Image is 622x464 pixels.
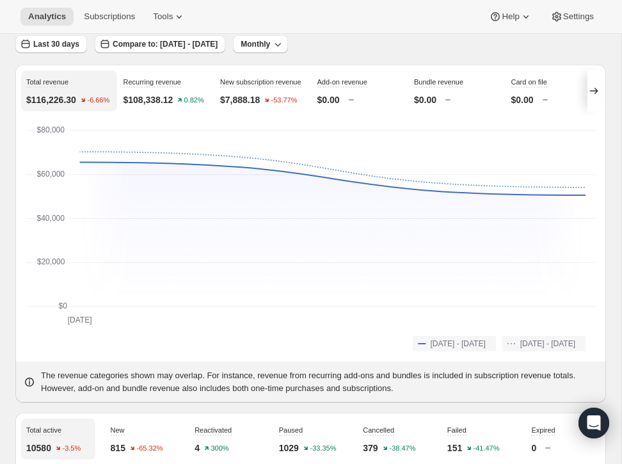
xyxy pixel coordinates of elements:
span: Compare to: [DATE] - [DATE] [113,39,218,49]
text: -6.66% [87,97,109,104]
p: $0.00 [317,93,340,106]
p: 0 [531,442,536,454]
span: Settings [563,12,594,22]
p: $108,338.12 [124,93,173,106]
span: [DATE] - [DATE] [431,339,486,349]
span: New [111,426,125,434]
p: $0.00 [511,93,534,106]
button: Analytics [20,8,74,26]
text: -65.32% [136,445,163,452]
text: $20,000 [37,257,65,266]
span: Bundle revenue [414,78,463,86]
span: Tools [153,12,173,22]
button: Tools [145,8,193,26]
button: Settings [543,8,602,26]
span: Reactivated [195,426,232,434]
span: Card on file [511,78,547,86]
text: $60,000 [37,170,65,179]
p: 10580 [26,442,51,454]
span: Monthly [241,39,270,49]
span: Analytics [28,12,66,22]
text: -3.5% [62,445,81,452]
p: 815 [111,442,125,454]
p: $0.00 [414,93,436,106]
span: Failed [447,426,466,434]
text: -33.35% [310,445,336,452]
text: $80,000 [37,125,65,134]
span: New subscription revenue [220,78,301,86]
text: $40,000 [37,214,65,223]
span: Recurring revenue [124,78,182,86]
p: 4 [195,442,200,454]
span: Paused [279,426,303,434]
p: 379 [363,442,378,454]
button: [DATE] - [DATE] [502,336,586,351]
span: Cancelled [363,426,394,434]
span: Total active [26,426,61,434]
text: 300% [211,445,228,452]
button: [DATE] - [DATE] [413,336,496,351]
span: [DATE] - [DATE] [520,339,575,349]
p: $116,226.30 [26,93,76,106]
text: $0 [58,301,67,310]
button: Help [481,8,539,26]
div: Open Intercom Messenger [578,408,609,438]
button: Subscriptions [76,8,143,26]
span: Subscriptions [84,12,135,22]
span: Add-on revenue [317,78,367,86]
span: Last 30 days [33,39,79,49]
p: 1029 [279,442,299,454]
button: Last 30 days [15,35,87,53]
text: -38.47% [389,445,415,452]
span: Total revenue [26,78,68,86]
text: [DATE] [68,316,92,324]
p: $7,888.18 [220,93,260,106]
text: 0.82% [184,97,204,104]
p: 151 [447,442,462,454]
text: -53.77% [271,97,298,104]
button: Monthly [233,35,288,53]
span: Expired [531,426,555,434]
p: The revenue categories shown may overlap. For instance, revenue from recurring add-ons and bundle... [41,369,598,395]
span: Help [502,12,519,22]
text: -41.47% [474,445,500,452]
button: Compare to: [DATE] - [DATE] [95,35,225,53]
